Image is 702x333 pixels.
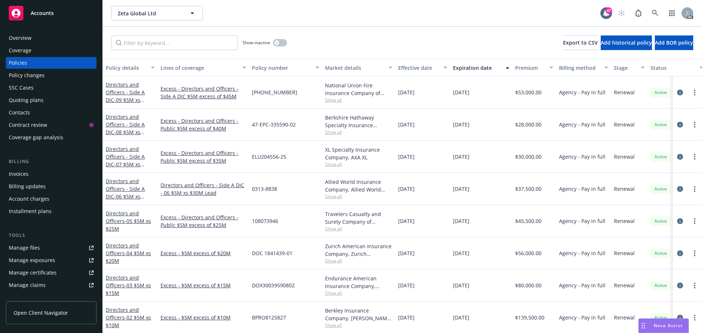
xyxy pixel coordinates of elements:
span: Show all [325,258,392,264]
a: circleInformation [676,217,684,226]
span: Renewal [614,185,635,193]
a: Coverage gap analysis [6,132,97,143]
div: Manage certificates [9,267,57,279]
span: DOX30039590802 [252,281,295,289]
span: [DATE] [398,249,415,257]
a: Excess - Directors and Officers - Side A DIC $5M excess of $45M [161,85,246,100]
button: Premium [512,59,556,76]
a: Manage exposures [6,254,97,266]
div: Endurance American Insurance Company, Sompo International [325,275,392,290]
div: Allied World Insurance Company, Allied World Assurance Company (AWAC) [325,178,392,193]
div: Policies [9,57,27,69]
a: more [690,152,699,161]
span: - 05 $5M xs $25M [106,217,151,232]
div: Policy changes [9,69,45,81]
span: Agency - Pay in full [559,249,605,257]
div: XL Specialty Insurance Company, AXA XL [325,146,392,161]
a: Switch app [665,6,679,20]
span: $53,000.00 [515,88,541,96]
button: Zeta Global Ltd [112,6,203,20]
span: Accounts [31,10,54,16]
span: Agency - Pay in full [559,121,605,128]
a: Quoting plans [6,94,97,106]
a: Coverage [6,45,97,56]
button: Policy details [103,59,158,76]
span: [DATE] [453,249,469,257]
a: Manage certificates [6,267,97,279]
div: Overview [9,32,31,44]
span: $28,000.00 [515,121,541,128]
span: Agency - Pay in full [559,281,605,289]
a: circleInformation [676,88,684,97]
span: Active [653,250,668,257]
a: circleInformation [676,120,684,129]
span: 108073946 [252,217,278,225]
a: Manage files [6,242,97,254]
div: Policy details [106,64,147,72]
a: Excess - Directors and Officers - Public $5M excess of $35M [161,149,246,164]
span: Renewal [614,314,635,321]
a: Excess - Directors and Officers - Public $5M excess of $40M [161,117,246,132]
span: - 06 $5M xs $30M Lead [106,193,144,208]
button: Policy number [249,59,322,76]
a: Policy changes [6,69,97,81]
div: Tools [6,232,97,239]
span: $56,000.00 [515,249,541,257]
span: Active [653,282,668,289]
div: Contract review [9,119,47,131]
span: [DATE] [453,217,469,225]
div: Manage files [9,242,40,254]
div: Lines of coverage [161,64,238,72]
span: Active [653,314,668,321]
button: Add historical policy [601,35,652,50]
a: more [690,249,699,258]
span: Show all [325,290,392,296]
a: Installment plans [6,205,97,217]
span: Show all [325,97,392,103]
span: Show all [325,322,392,328]
span: - 04 $5M xs $20M [106,250,151,264]
div: SSC Cases [9,82,34,94]
span: Add BOR policy [655,39,693,46]
a: circleInformation [676,152,684,161]
a: Accounts [6,3,97,23]
span: ELU204556-25 [252,153,286,160]
a: Contract review [6,119,97,131]
span: Active [653,186,668,192]
a: more [690,217,699,226]
a: Excess - $5M excess of $10M [161,314,246,321]
span: [DATE] [453,185,469,193]
a: Directors and Officers - Side A DIC [106,178,145,208]
span: BPRO8125827 [252,314,286,321]
a: Directors and Officers - Side A DIC [106,145,145,175]
a: Manage BORs [6,292,97,303]
div: Travelers Casualty and Surety Company of America, Travelers Insurance [325,210,392,226]
span: [PHONE_NUMBER] [252,88,297,96]
div: Quoting plans [9,94,44,106]
span: Renewal [614,88,635,96]
span: 47-EPC-335590-02 [252,121,296,128]
span: [DATE] [453,121,469,128]
a: Invoices [6,168,97,180]
span: [DATE] [398,88,415,96]
a: more [690,281,699,290]
a: Manage claims [6,279,97,291]
span: $45,500.00 [515,217,541,225]
span: - 09 $5M xs $45M Excess [106,97,144,111]
div: Zurich American Insurance Company, Zurich Insurance Group [325,242,392,258]
span: Active [653,154,668,160]
span: $37,500.00 [515,185,541,193]
div: Billing [6,158,97,165]
div: Status [650,64,695,72]
a: Directors and Officers [106,242,151,264]
a: Directors and Officers - Side A DIC [106,113,145,143]
button: Billing method [556,59,611,76]
a: circleInformation [676,185,684,193]
div: 47 [605,7,612,14]
span: Active [653,121,668,128]
span: Renewal [614,281,635,289]
div: Drag to move [639,319,648,333]
span: - 07 $5M xs $35M Excess [106,161,144,175]
a: SSC Cases [6,82,97,94]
